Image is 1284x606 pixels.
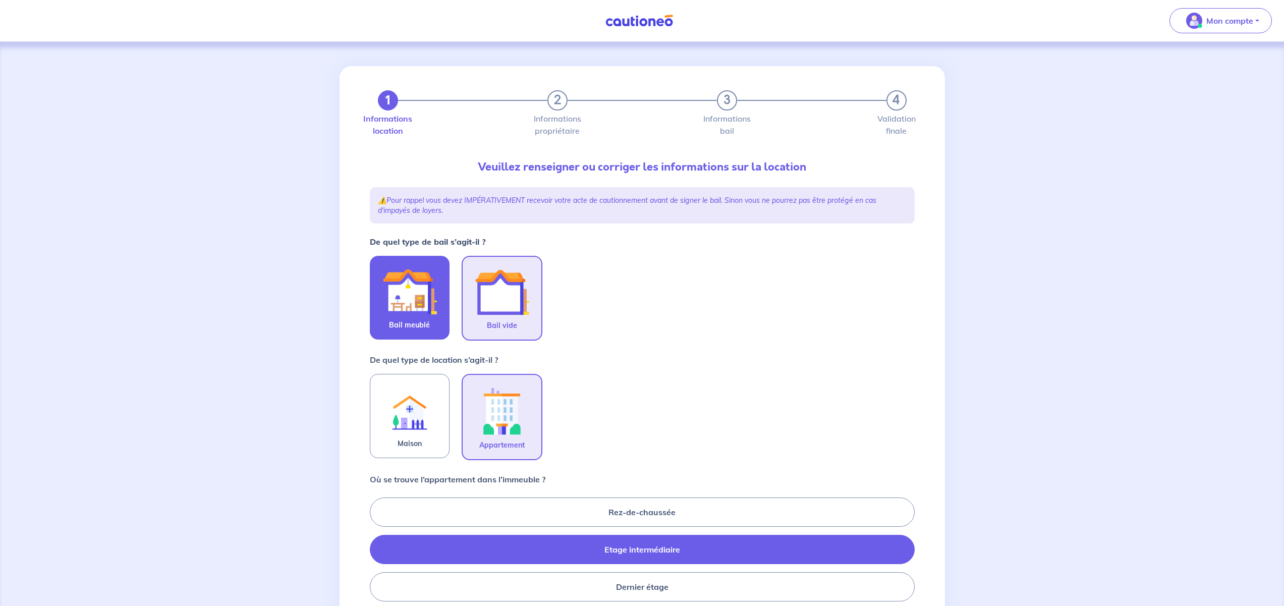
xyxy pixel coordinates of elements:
[382,382,437,437] img: illu_rent.svg
[717,115,737,135] label: Informations bail
[378,115,398,135] label: Informations location
[389,319,430,331] span: Bail meublé
[886,115,907,135] label: Validation finale
[475,383,529,439] img: illu_apartment.svg
[370,159,915,175] p: Veuillez renseigner ou corriger les informations sur la location
[398,437,422,450] span: Maison
[378,196,876,215] em: Pour rappel vous devez IMPÉRATIVEMENT recevoir votre acte de cautionnement avant de signer le bai...
[370,535,915,564] label: Etage intermédiaire
[370,354,498,366] p: De quel type de location s’agit-il ?
[378,195,907,215] p: ⚠️
[547,115,568,135] label: Informations propriétaire
[378,90,398,111] button: 1
[1186,13,1202,29] img: illu_account_valid_menu.svg
[1206,15,1253,27] p: Mon compte
[487,319,517,332] span: Bail vide
[370,473,545,485] p: Où se trouve l’appartement dans l’immeuble ?
[370,498,915,527] label: Rez-de-chaussée
[475,265,529,319] img: illu_empty_lease.svg
[382,264,437,319] img: illu_furnished_lease.svg
[370,572,915,601] label: Dernier étage
[601,15,677,27] img: Cautioneo
[479,439,525,451] span: Appartement
[1169,8,1272,33] button: illu_account_valid_menu.svgMon compte
[370,237,486,247] strong: De quel type de bail s’agit-il ?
